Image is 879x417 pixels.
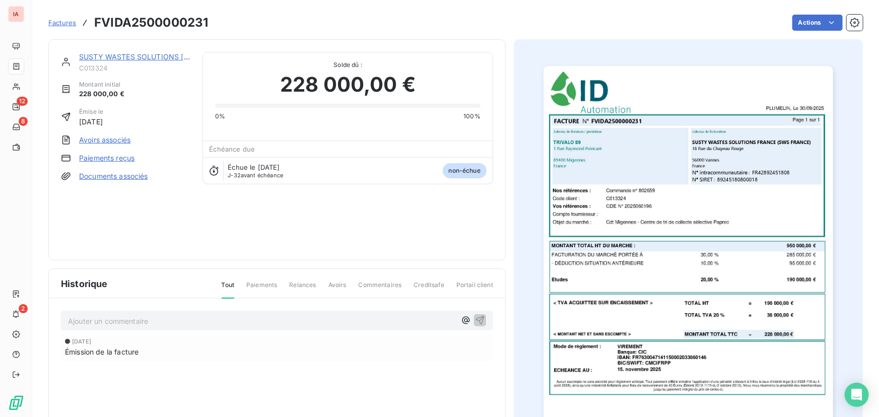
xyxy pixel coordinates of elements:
[72,338,91,344] span: [DATE]
[8,395,24,411] img: Logo LeanPay
[79,80,124,89] span: Montant initial
[359,281,402,298] span: Commentaires
[48,19,76,27] span: Factures
[792,15,843,31] button: Actions
[209,145,255,153] span: Échéance due
[79,52,309,61] a: SUSTY WASTES SOLUTIONS [GEOGRAPHIC_DATA] (SWS FRANCE)
[456,281,493,298] span: Portail client
[328,281,347,298] span: Avoirs
[79,89,124,99] span: 228 000,00 €
[17,97,28,106] span: 12
[79,171,148,181] a: Documents associés
[215,60,481,69] span: Solde dû :
[94,14,208,32] h3: FVIDA2500000231
[463,112,481,121] span: 100%
[280,69,416,100] span: 228 000,00 €
[845,383,869,407] div: Open Intercom Messenger
[228,172,241,179] span: J-32
[246,281,277,298] span: Paiements
[79,135,130,145] a: Avoirs associés
[79,153,134,163] a: Paiements reçus
[228,163,280,171] span: Échue le [DATE]
[414,281,444,298] span: Creditsafe
[222,281,235,299] span: Tout
[65,346,139,357] span: Émission de la facture
[8,6,24,22] div: IA
[19,117,28,126] span: 8
[79,116,103,127] span: [DATE]
[228,172,283,178] span: avant échéance
[19,304,28,313] span: 2
[79,107,103,116] span: Émise le
[48,18,76,28] a: Factures
[61,277,108,291] span: Historique
[215,112,225,121] span: 0%
[289,281,316,298] span: Relances
[443,163,487,178] span: non-échue
[79,64,190,72] span: C013324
